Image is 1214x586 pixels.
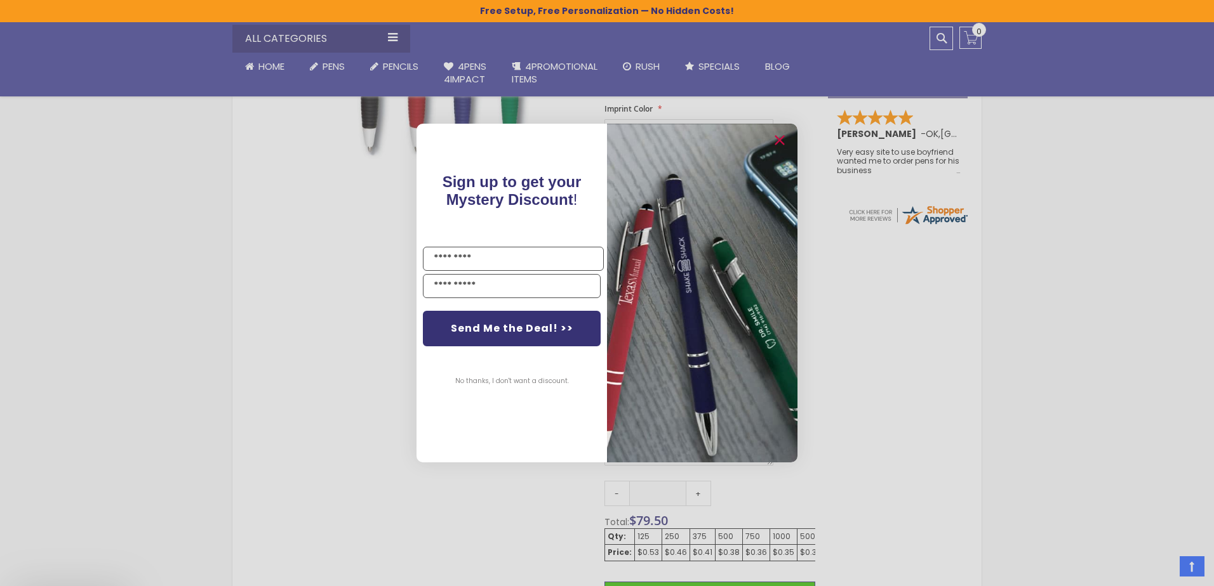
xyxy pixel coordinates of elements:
[443,173,582,208] span: !
[607,124,797,462] img: pop-up-image
[449,365,575,397] button: No thanks, I don't want a discount.
[423,311,601,346] button: Send Me the Deal! >>
[443,173,582,208] span: Sign up to get your Mystery Discount
[770,130,790,150] button: Close dialog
